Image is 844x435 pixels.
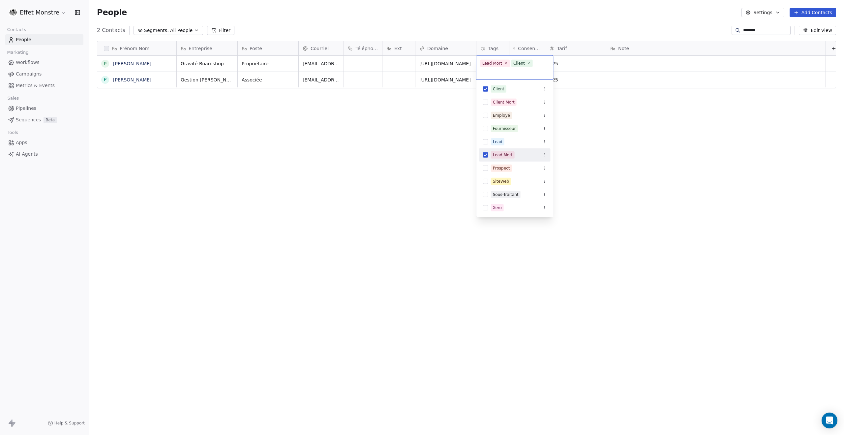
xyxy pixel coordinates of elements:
[479,82,551,214] div: Suggestions
[493,165,510,171] div: Prospect
[493,99,515,105] div: Client Mort
[493,205,502,211] div: Xero
[493,112,510,118] div: Employé
[482,60,502,66] div: Lead Mort
[493,139,502,145] div: Lead
[493,152,513,158] div: Lead Mort
[493,86,504,92] div: Client
[493,126,516,132] div: Fournisseur
[493,192,519,198] div: Sous-Traitant
[513,60,525,66] div: Client
[493,178,509,184] div: SiteWeb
